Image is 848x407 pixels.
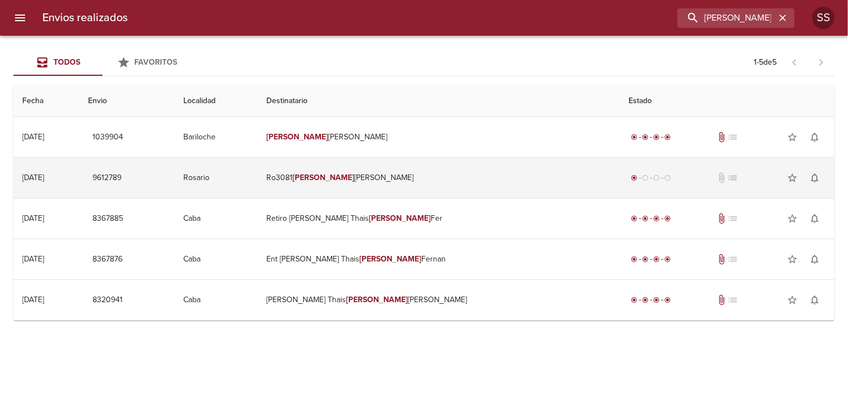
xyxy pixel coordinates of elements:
div: Abrir información de usuario [812,7,835,29]
td: Ro3081 [PERSON_NAME] [257,158,620,198]
span: radio_button_checked [631,175,638,181]
div: Entregado [629,254,674,265]
button: Activar notificaciones [803,126,826,148]
button: Agregar a favoritos [781,248,803,270]
span: radio_button_checked [654,215,660,222]
span: notifications_none [809,132,820,143]
button: Activar notificaciones [803,167,826,189]
div: [DATE] [22,295,44,304]
span: No tiene documentos adjuntos [716,172,727,183]
span: notifications_none [809,254,820,265]
div: [DATE] [22,173,44,182]
button: menu [7,4,33,31]
span: 1039904 [92,130,123,144]
button: 8367885 [88,209,128,229]
td: Retiro [PERSON_NAME] Thais Fer [257,198,620,239]
em: [PERSON_NAME] [359,254,421,264]
td: Caba [174,239,257,279]
button: 9612789 [88,168,126,188]
button: 8320941 [88,290,127,311]
button: Activar notificaciones [803,289,826,311]
span: radio_button_checked [631,256,638,263]
span: star_border [787,172,798,183]
div: Generado [629,172,674,183]
span: 9612789 [92,171,121,185]
span: radio_button_checked [642,297,649,303]
span: 8367885 [92,212,123,226]
span: radio_button_checked [631,297,638,303]
span: star_border [787,254,798,265]
td: Ent [PERSON_NAME] Thais Fernan [257,239,620,279]
span: star_border [787,132,798,143]
span: radio_button_checked [642,134,649,140]
div: [DATE] [22,254,44,264]
th: Localidad [174,85,257,117]
span: No tiene pedido asociado [727,213,738,224]
span: No tiene pedido asociado [727,294,738,306]
div: Entregado [629,132,674,143]
span: No tiene pedido asociado [727,172,738,183]
table: Tabla de envíos del cliente [13,85,835,321]
h6: Envios realizados [42,9,128,27]
span: Favoritos [135,57,178,67]
span: 8320941 [92,293,123,307]
button: Activar notificaciones [803,248,826,270]
button: Activar notificaciones [803,207,826,230]
span: Tiene documentos adjuntos [716,254,727,265]
em: [PERSON_NAME] [369,214,431,223]
span: radio_button_checked [665,256,671,263]
span: Tiene documentos adjuntos [716,294,727,306]
span: 8367876 [92,253,123,267]
span: radio_button_checked [654,134,660,140]
span: notifications_none [809,172,820,183]
span: notifications_none [809,213,820,224]
span: Tiene documentos adjuntos [716,213,727,224]
td: [PERSON_NAME] [257,117,620,157]
span: radio_button_checked [642,215,649,222]
span: radio_button_checked [642,256,649,263]
th: Estado [620,85,835,117]
button: Agregar a favoritos [781,289,803,311]
span: radio_button_unchecked [642,175,649,181]
span: radio_button_checked [665,134,671,140]
em: [PERSON_NAME] [346,295,408,304]
span: Pagina siguiente [808,49,835,76]
span: radio_button_unchecked [654,175,660,181]
span: radio_button_checked [665,297,671,303]
span: radio_button_unchecked [665,175,671,181]
em: [PERSON_NAME] [266,132,328,142]
div: Entregado [629,294,674,306]
td: Caba [174,280,257,320]
span: star_border [787,213,798,224]
div: Entregado [629,213,674,224]
span: radio_button_checked [631,134,638,140]
td: Rosario [174,158,257,198]
span: radio_button_checked [654,297,660,303]
span: star_border [787,294,798,306]
div: [DATE] [22,132,44,142]
span: radio_button_checked [654,256,660,263]
button: Agregar a favoritos [781,167,803,189]
p: 1 - 5 de 5 [754,57,777,68]
div: [DATE] [22,214,44,223]
button: 8367876 [88,249,127,270]
span: Tiene documentos adjuntos [716,132,727,143]
div: Tabs Envios [13,49,192,76]
th: Fecha [13,85,79,117]
td: [PERSON_NAME] Thais [PERSON_NAME] [257,280,620,320]
span: No tiene pedido asociado [727,132,738,143]
span: No tiene pedido asociado [727,254,738,265]
th: Envio [79,85,174,117]
span: Todos [53,57,80,67]
th: Destinatario [257,85,620,117]
td: Bariloche [174,117,257,157]
span: radio_button_checked [665,215,671,222]
button: Agregar a favoritos [781,207,803,230]
span: Pagina anterior [781,56,808,67]
button: Agregar a favoritos [781,126,803,148]
td: Caba [174,198,257,239]
button: 1039904 [88,127,128,148]
em: [PERSON_NAME] [293,173,354,182]
div: SS [812,7,835,29]
input: buscar [678,8,776,28]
